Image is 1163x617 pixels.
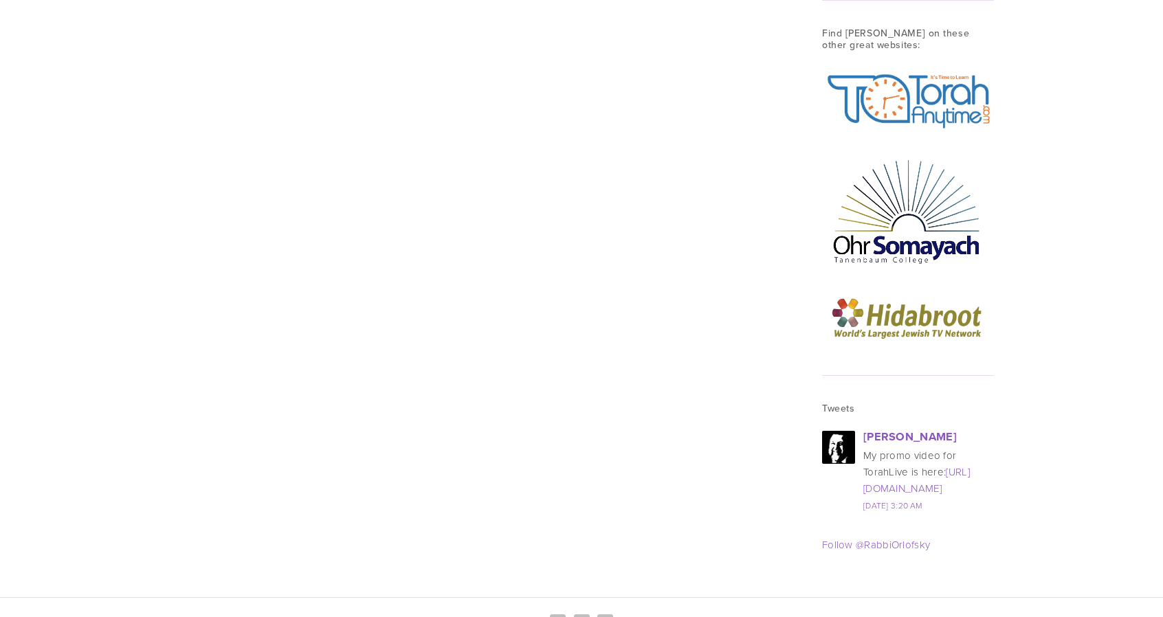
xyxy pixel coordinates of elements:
[863,447,994,497] div: My promo video for TorahLive is here:
[822,287,994,348] img: logo_en.png
[822,67,994,134] img: TorahAnytimeAlpha.jpg
[822,403,994,414] h3: Tweets
[822,431,855,464] img: gkDPMaBV_normal.jpg
[822,537,930,552] a: Follow @RabbiOrlofsky
[822,27,994,51] h3: Find [PERSON_NAME] on these other great websites:
[863,500,922,511] a: [DATE] 3:20 AM
[863,428,957,445] a: [PERSON_NAME]
[822,150,994,270] img: OhrSomayach Logo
